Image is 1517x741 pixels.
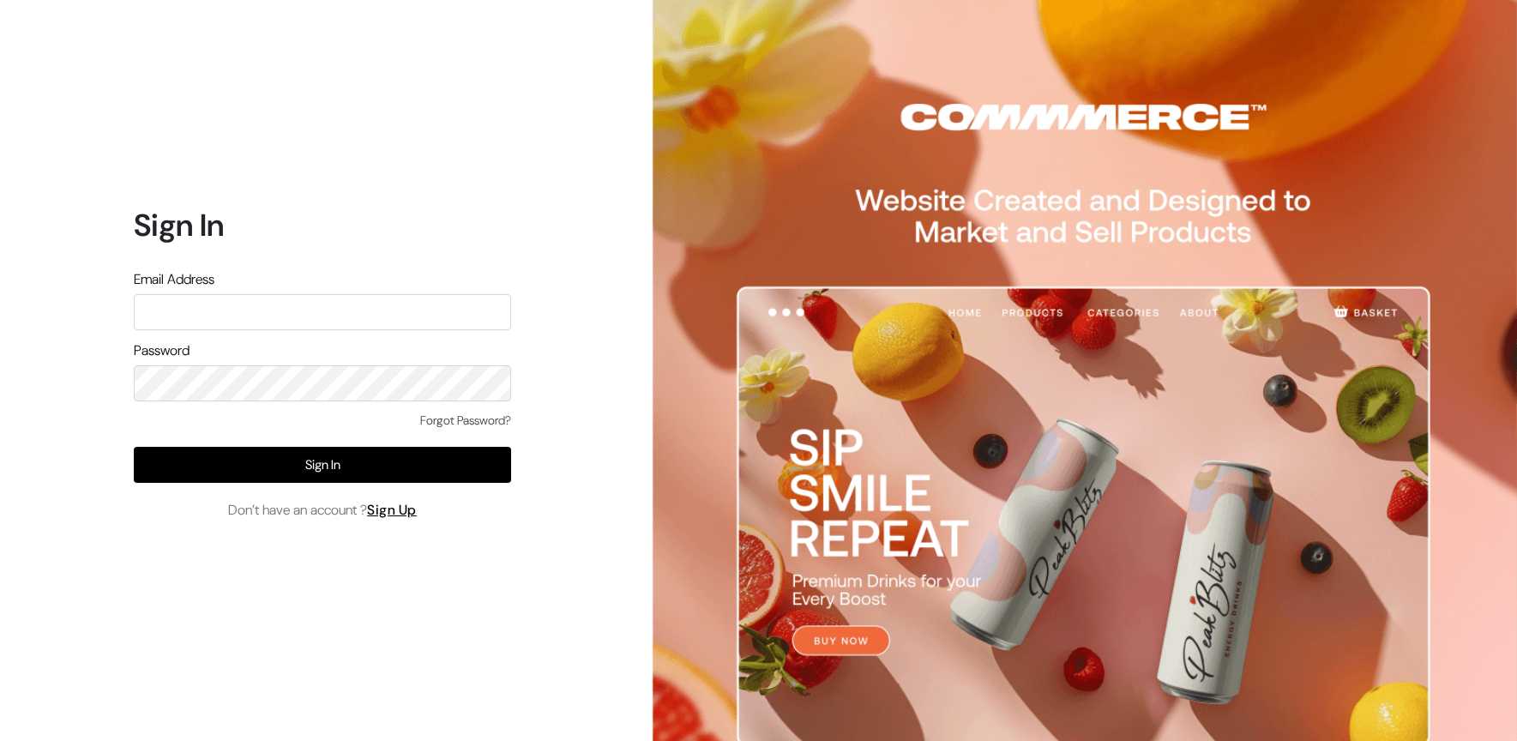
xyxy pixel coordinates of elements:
h1: Sign In [134,207,511,244]
a: Sign Up [367,501,417,519]
label: Password [134,340,190,361]
span: Don’t have an account ? [228,500,417,521]
a: Forgot Password? [420,412,511,430]
button: Sign In [134,447,511,483]
label: Email Address [134,269,214,290]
